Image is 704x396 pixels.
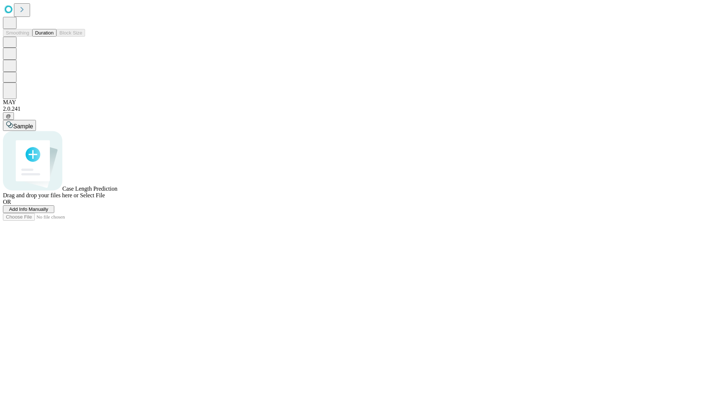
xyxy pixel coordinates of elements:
[6,113,11,119] span: @
[3,205,54,213] button: Add Info Manually
[3,99,701,106] div: MAY
[13,123,33,129] span: Sample
[3,120,36,131] button: Sample
[3,106,701,112] div: 2.0.241
[3,192,78,198] span: Drag and drop your files here or
[62,186,117,192] span: Case Length Prediction
[3,199,11,205] span: OR
[80,192,105,198] span: Select File
[9,206,48,212] span: Add Info Manually
[32,29,56,37] button: Duration
[3,112,14,120] button: @
[3,29,32,37] button: Smoothing
[56,29,85,37] button: Block Size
